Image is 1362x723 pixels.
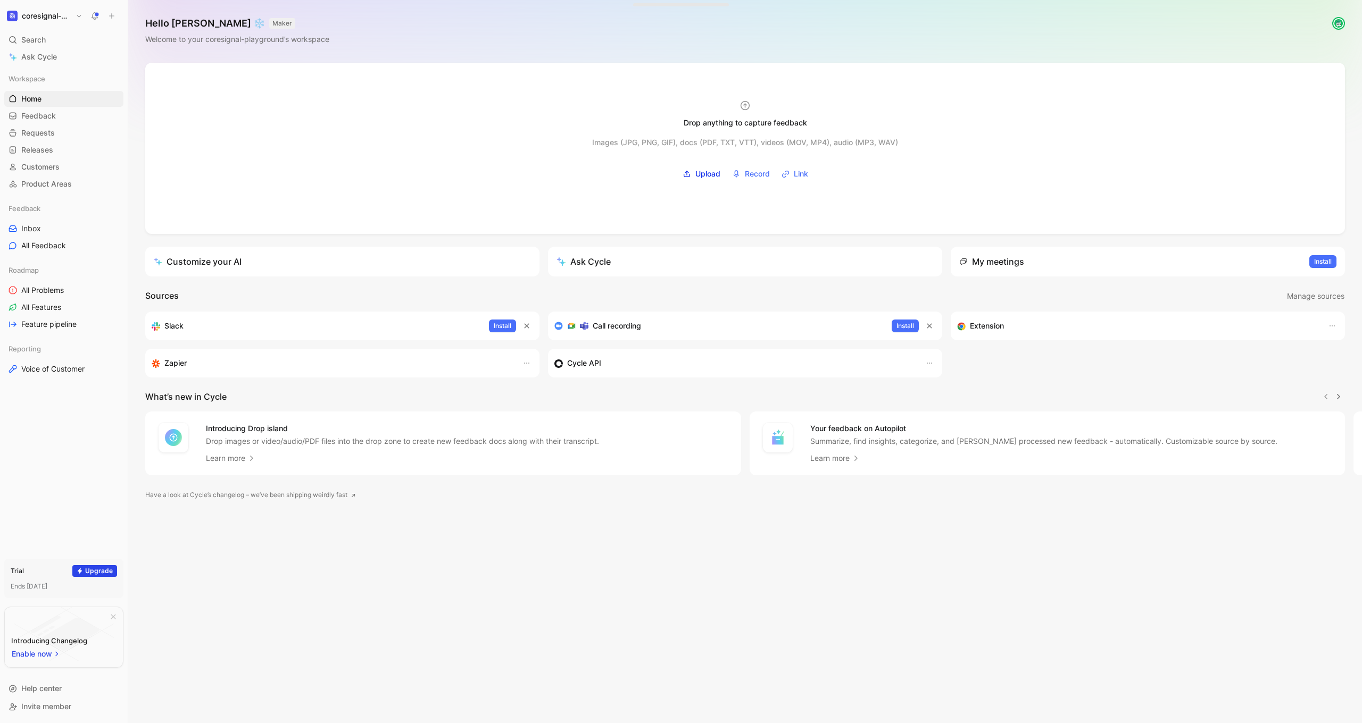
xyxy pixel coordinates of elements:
a: Releases [4,142,123,158]
span: Customers [21,162,60,172]
span: Feature pipeline [21,319,77,330]
div: Trial [11,566,24,576]
span: Feedback [21,111,56,121]
button: Upgrade [72,565,117,577]
label: Upload [679,166,724,182]
span: Install [1314,256,1332,267]
div: FeedbackInboxAll Feedback [4,200,123,254]
a: Learn more [810,452,860,465]
span: All Feedback [21,240,66,251]
div: Feedback [4,200,123,216]
p: Summarize, find insights, categorize, and [PERSON_NAME] processed new feedback - automatically. C... [810,436,1277,447]
a: All Feedback [4,238,123,254]
span: Feedback [9,203,40,214]
div: Customize your AI [154,255,242,268]
span: Ask Cycle [21,51,57,63]
a: Feedback [4,108,123,124]
span: Help center [21,684,62,693]
div: Search [4,32,123,48]
a: Ask Cycle [4,49,123,65]
span: Voice of Customer [21,364,85,374]
button: Link [778,166,812,182]
h4: Introducing Drop island [206,422,599,435]
div: Sync customers & send feedback from custom sources. Get inspired by our favorite use case [554,357,915,369]
div: My meetings [959,255,1024,268]
div: Images (JPG, PNG, GIF), docs (PDF, TXT, VTT), videos (MOV, MP4), audio (MP3, WAV) [592,136,898,149]
div: RoadmapAll ProblemsAll FeaturesFeature pipeline [4,262,123,332]
span: Releases [21,145,53,155]
span: Inbox [21,223,41,234]
div: Help center [4,680,123,696]
button: MAKER [269,18,295,29]
span: Requests [21,128,55,138]
span: Search [21,33,46,46]
a: Feature pipeline [4,316,123,332]
img: avatar [1333,18,1344,29]
img: coresignal-playground [7,11,18,21]
div: Capture feedback from anywhere on the web [957,320,1317,332]
a: All Features [4,299,123,315]
a: Product Areas [4,176,123,192]
button: Install [1309,255,1336,268]
button: Manage sources [1286,289,1345,303]
div: ReportingVoice of Customer [4,341,123,377]
span: Product Areas [21,179,72,189]
p: Drop images or video/audio/PDF files into the drop zone to create new feedback docs along with th... [206,436,599,447]
h1: Hello [PERSON_NAME] ❄️ [145,17,329,30]
div: Welcome to your coresignal-playground’s workspace [145,33,329,46]
a: Customize your AI [145,247,539,276]
span: All Problems [21,285,64,296]
div: Capture feedback from thousands of sources with Zapier (survey results, recordings, sheets, etc). [152,357,512,369]
a: Customers [4,159,123,175]
h3: Slack [164,320,184,332]
div: Ends [DATE] [11,581,117,592]
h3: Cycle API [567,357,601,369]
div: Reporting [4,341,123,357]
button: coresignal-playgroundcoresignal-playground [4,9,85,23]
span: Home [21,94,41,104]
span: Record [745,167,770,180]
a: Inbox [4,221,123,237]
a: Learn more [206,452,256,465]
h2: What’s new in Cycle [145,390,227,403]
a: All Problems [4,282,123,298]
div: Record & transcribe meetings from Zoom, Meet & Teams. [554,320,883,332]
h3: Call recording [593,320,641,332]
span: Reporting [9,343,41,354]
span: All Features [21,302,61,313]
div: Workspace [4,71,123,87]
span: Roadmap [9,265,39,275]
button: Ask Cycle [548,247,942,276]
button: Install [892,320,919,332]
div: Roadmap [4,262,123,278]
span: Link [794,167,808,180]
span: Install [494,321,511,331]
a: Requests [4,125,123,141]
span: Invite member [21,702,71,711]
a: Have a look at Cycle’s changelog – we’ve been shipping weirdly fast [145,490,356,500]
h2: Sources [145,289,179,303]
h4: Your feedback on Autopilot [810,422,1277,435]
div: Ask Cycle [557,255,611,268]
h3: Zapier [164,357,187,369]
button: Install [489,320,516,332]
span: Install [896,321,914,331]
div: Sync your customers, send feedback and get updates in Slack [152,320,480,332]
span: Manage sources [1287,290,1344,302]
div: Drop anything to capture feedback [684,116,807,129]
div: Introducing Changelog [11,634,87,647]
h1: coresignal-playground [22,11,71,21]
div: Invite member [4,699,123,714]
img: bg-BLZuj68n.svg [14,607,114,661]
h3: Extension [970,320,1004,332]
a: Voice of Customer [4,361,123,377]
a: Home [4,91,123,107]
button: Enable now [11,647,61,661]
span: Workspace [9,73,45,84]
span: Enable now [12,648,53,660]
button: Record [728,166,774,182]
